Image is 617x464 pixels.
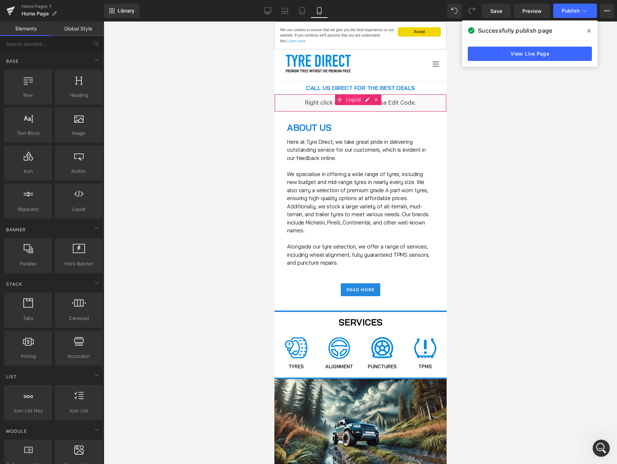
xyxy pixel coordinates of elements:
[6,314,50,322] span: Tabs
[600,4,614,18] button: More
[6,6,166,22] p: We use cookies to ensure that we give you the best experience on our website. If you continue we'...
[72,265,100,271] span: READ MORE
[553,4,597,18] button: Publish
[57,129,100,137] span: Image
[5,58,19,65] span: Base
[11,93,91,106] b: Shopify collaborator access
[8,29,80,55] img: Tyre Direct
[6,167,50,175] span: Icon
[57,91,100,99] span: Heading
[522,7,542,15] span: Preview
[6,28,118,51] div: Please, give me a moment to review your request.
[118,8,135,14] span: Library
[311,4,328,18] a: Mobile
[6,75,118,223] div: To troubleshoot this issue, we would like to have temporary access to your store viaShopify colla...
[57,205,100,213] span: Liquid
[593,440,610,457] iframe: Intercom live chat
[66,262,106,275] a: READ MORE
[13,222,155,245] span: Alongside our tyre selection, we offer a range of services, including wheel alignment, fully guar...
[13,18,31,22] a: Learn more
[57,407,100,415] span: Icon List
[5,373,18,380] span: List
[23,114,35,120] a: here
[11,128,93,141] b: Collaborator Code
[514,4,550,18] a: Preview
[20,4,32,15] img: Profile image for Henry
[57,314,100,322] span: Carousel
[123,6,166,15] a: Accept
[34,235,40,241] button: Upload attachment
[35,9,49,16] p: Active
[22,4,104,9] a: Home Pages
[5,226,27,233] span: Banner
[5,281,23,288] span: Stack
[7,62,165,71] h1: CALL US DIRECT FOR THE BEST DEALS
[13,117,151,140] span: Here at Tyre Direct, we take great pride in delivering outstanding service for our customers, whi...
[90,341,126,349] p: PUNCTURES
[126,3,139,16] div: Close
[70,73,89,84] span: Liquid
[112,3,126,16] button: Home
[98,73,107,84] a: Expand / Collapse
[6,91,50,99] span: Row
[468,47,592,61] a: View Live Page
[11,32,112,46] div: Please, give me a moment to review your request.
[11,79,112,163] div: To troubleshoot this issue, we would like to have temporary access to your store via . The access...
[11,56,112,70] div: I am so sorry that you are experiencing this at the moment.
[133,341,169,349] p: TPMS
[47,341,83,349] p: ALIGNMENT
[104,4,140,18] a: New Library
[5,428,28,435] span: Module
[11,108,88,120] i: You can refer for our Data Privacy.
[6,205,50,213] span: Separator
[6,28,138,51] div: Henry says…
[6,352,50,360] span: Pricing
[478,26,552,35] span: Successfully publish page
[123,232,135,243] button: Send a message…
[562,8,580,14] span: Publish
[4,341,39,349] p: TYRES
[13,99,160,113] h1: ABOUT US
[11,205,112,219] div: Let us know if there is anything unclear!
[6,260,50,267] span: Parallax
[6,51,118,74] div: I am so sorry that you are experiencing this at the moment.
[293,4,311,18] a: Tablet
[276,4,293,18] a: Laptop
[13,149,154,213] span: We specialise in offering a wide range of tyres, including new budget and mid-range tyres in near...
[6,75,138,236] div: Henry says…
[22,11,49,16] span: Home Page
[23,235,28,241] button: Gif picker
[5,3,18,16] button: go back
[57,352,100,360] span: Accordion
[57,167,100,175] span: Button
[447,4,462,18] button: Undo
[6,129,50,137] span: Text Block
[259,4,276,18] a: Desktop
[64,295,108,306] font: SERVICES
[57,260,100,267] span: Hero Banner
[52,22,104,36] a: Global Style
[35,4,81,9] h1: [PERSON_NAME]
[11,150,95,162] b: Shopify Admin
[34,157,57,162] b: Settings
[6,51,138,75] div: Henry says…
[6,220,137,232] textarea: Message…
[62,157,111,162] b: Users > Security:
[11,235,17,241] button: Emoji picker
[6,407,50,415] span: Icon List Hoz
[490,7,502,15] span: Save
[465,4,479,18] button: Redo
